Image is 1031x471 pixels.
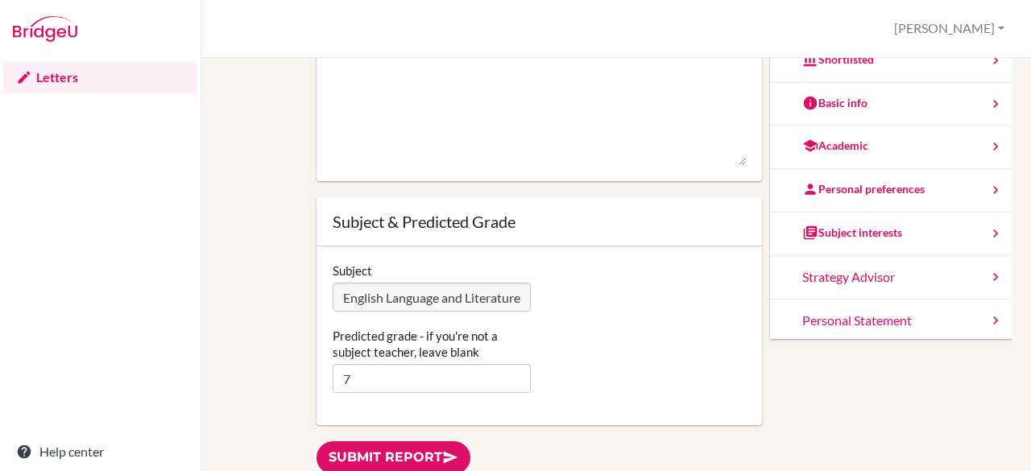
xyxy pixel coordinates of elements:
[770,300,1012,343] a: Personal Statement
[3,61,197,93] a: Letters
[770,256,1012,300] a: Strategy Advisor
[770,169,1012,213] a: Personal preferences
[13,16,77,42] img: Bridge-U
[802,52,874,68] div: Shortlisted
[333,213,747,229] div: Subject & Predicted Grade
[770,39,1012,83] a: Shortlisted
[802,225,902,241] div: Subject interests
[333,328,532,360] label: Predicted grade - if you're not a subject teacher, leave blank
[802,181,925,197] div: Personal preferences
[770,126,1012,169] a: Academic
[802,95,867,111] div: Basic info
[3,436,197,468] a: Help center
[770,213,1012,256] a: Subject interests
[770,83,1012,126] a: Basic info
[887,14,1012,43] button: [PERSON_NAME]
[802,138,868,154] div: Academic
[333,262,372,279] label: Subject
